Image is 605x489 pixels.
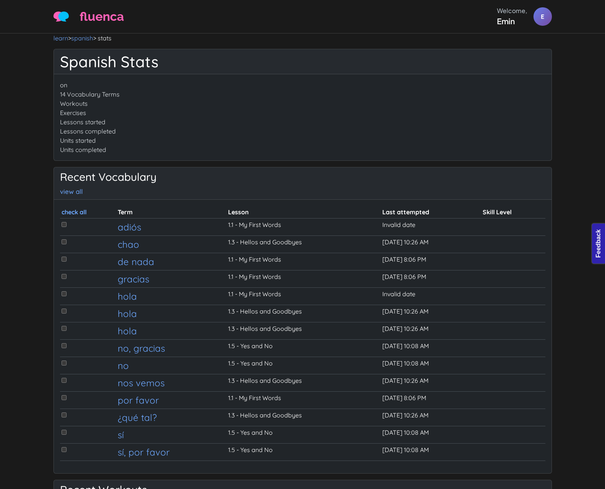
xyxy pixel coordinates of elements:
[118,360,129,371] a: no
[118,394,159,406] a: por favor
[227,206,381,219] th: Lesson
[228,255,379,264] div: 1.1 - My First Words
[228,220,379,229] div: 1.1 - My First Words
[381,392,481,409] td: [DATE] 8:06 PM
[118,377,165,389] a: nos vemos
[62,208,87,216] a: check all
[381,288,481,305] td: Invalid date
[228,324,379,333] div: 1.3 - Hellos and Goodbyes
[228,359,379,368] div: 1.5 - Yes and No
[60,80,545,90] p: on
[381,322,481,340] td: [DATE] 10:26 AM
[116,219,227,236] td: adiós
[381,219,481,236] td: Invalid date
[381,340,481,357] td: [DATE] 10:08 AM
[118,290,137,302] a: hola
[60,170,545,196] h3: Recent Vocabulary
[118,256,154,267] a: de nada
[228,289,379,299] div: 1.1 - My First Words
[116,206,227,219] th: Term
[116,340,227,357] td: no gracias
[116,288,227,305] td: hola\hello
[228,445,379,454] div: 1.5 - Yes and No
[4,2,44,15] button: Feedback
[118,273,149,285] a: gracias
[116,253,227,270] td: de nada
[60,52,545,71] h1: Spanish Stats
[533,7,552,26] div: E
[481,206,545,219] th: Skill Level
[118,308,137,319] a: hola
[53,34,68,42] a: learn
[590,222,605,267] iframe: Ybug feedback widget
[116,392,227,409] td: por favor\please
[381,236,481,253] td: [DATE] 10:26 AM
[118,325,137,337] a: hola
[497,6,527,15] div: Welcome,
[228,428,379,437] div: 1.5 - Yes and No
[228,341,379,350] div: 1.5 - Yes and No
[381,426,481,444] td: [DATE] 10:08 AM
[118,429,124,441] a: sí
[116,236,227,253] td: chao
[228,237,379,247] div: 1.3 - Hellos and Goodbyes
[60,187,83,195] a: view all
[118,239,139,250] a: chao
[228,272,379,281] div: 1.1 - My First Words
[381,374,481,392] td: [DATE] 10:26 AM
[80,7,124,26] span: fluenca
[53,33,552,43] nav: > > stats
[228,411,379,420] div: 1.3 - Hellos and Goodbyes
[118,342,165,354] a: no, gracias
[381,253,481,270] td: [DATE] 8:06 PM
[116,444,227,461] td: sí por favor
[118,446,170,458] a: sí, por favor
[116,322,227,340] td: hola\hi
[228,393,379,402] div: 1.1 - My First Words
[381,409,481,426] td: [DATE] 10:26 AM
[118,412,157,423] a: ¿qué tal?
[116,374,227,392] td: nos vemos
[116,305,227,322] td: hola\hey
[116,426,227,444] td: sí
[116,270,227,288] td: gracias\thank you
[228,307,379,316] div: 1.3 - Hellos and Goodbyes
[497,15,527,27] div: Emin
[228,376,379,385] div: 1.3 - Hellos and Goodbyes
[381,357,481,374] td: [DATE] 10:08 AM
[381,270,481,288] td: [DATE] 8:06 PM
[118,221,141,233] a: adiós
[381,206,481,219] th: Last attempted
[381,444,481,461] td: [DATE] 10:08 AM
[116,357,227,374] td: no\no
[381,305,481,322] td: [DATE] 10:26 AM
[54,74,552,160] div: 14 Vocabulary Terms Workouts Exercises Lessons started Lessons completed Units started Units comp...
[116,409,227,426] td: qué tal
[71,34,93,42] a: spanish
